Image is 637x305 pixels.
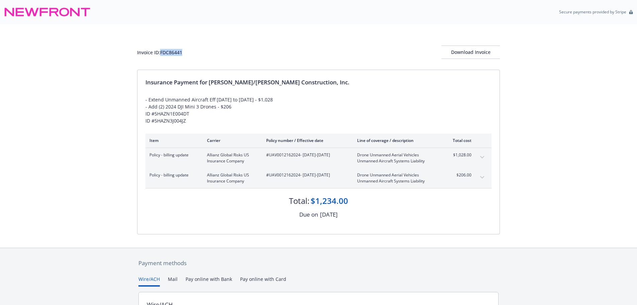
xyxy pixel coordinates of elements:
span: Allianz Global Risks US Insurance Company [207,172,255,184]
div: Policy number / Effective date [266,138,346,143]
span: Drone Unmanned Aerial Vehicles Unmanned Aircraft Systems Liability [357,152,436,164]
button: Pay online with Bank [186,276,232,287]
span: $1,028.00 [446,152,471,158]
button: Pay online with Card [240,276,286,287]
span: Policy - billing update [149,152,196,158]
div: Total cost [446,138,471,143]
div: Item [149,138,196,143]
span: #UAV0012162024 - [DATE]-[DATE] [266,152,346,158]
span: Policy - billing update [149,172,196,178]
div: Policy - billing updateAllianz Global Risks US Insurance Company#UAV0012162024- [DATE]-[DATE]Dron... [145,168,492,188]
div: Line of coverage / description [357,138,436,143]
button: expand content [477,172,488,183]
div: - Extend Unmanned Aircraft Eff [DATE] to [DATE] - $1,028 - Add (2) 2024 DJI Mini 3 Drones - $206 ... [145,96,492,124]
button: Wire/ACH [138,276,160,287]
p: Secure payments provided by Stripe [559,9,626,15]
div: $1,234.00 [311,195,348,207]
div: Payment methods [138,259,499,268]
span: Allianz Global Risks US Insurance Company [207,152,255,164]
div: Policy - billing updateAllianz Global Risks US Insurance Company#UAV0012162024- [DATE]-[DATE]Dron... [145,148,492,168]
div: Carrier [207,138,255,143]
button: expand content [477,152,488,163]
div: Download Invoice [441,46,500,59]
span: $206.00 [446,172,471,178]
div: Invoice ID: FDC86441 [137,49,182,56]
span: Drone Unmanned Aerial Vehicles Unmanned Aircraft Systems Liability [357,172,436,184]
button: Download Invoice [441,46,500,59]
div: Total: [289,195,309,207]
button: Mail [168,276,178,287]
div: Insurance Payment for [PERSON_NAME]/[PERSON_NAME] Construction, Inc. [145,78,492,87]
div: Due on [299,210,318,219]
div: [DATE] [320,210,338,219]
span: #UAV0012162024 - [DATE]-[DATE] [266,172,346,178]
